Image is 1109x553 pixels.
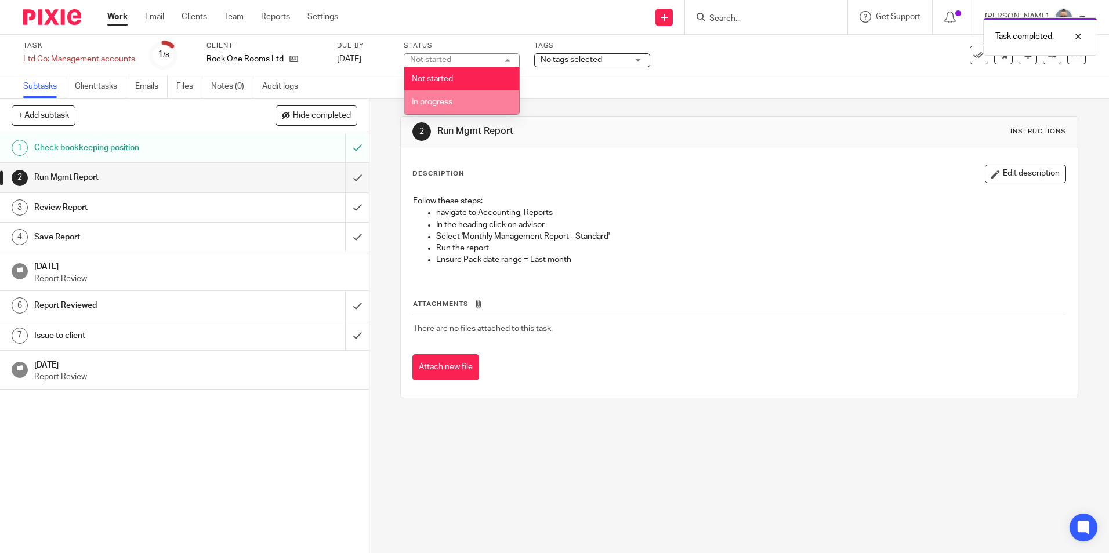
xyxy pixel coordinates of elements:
[34,273,358,285] p: Report Review
[135,75,168,98] a: Emails
[436,254,1065,265] p: Ensure Pack date range = Last month
[412,354,479,380] button: Attach new file
[413,195,1065,207] p: Follow these steps:
[12,140,28,156] div: 1
[534,41,650,50] label: Tags
[404,41,520,50] label: Status
[436,219,1065,231] p: In the heading click on advisor
[34,169,234,186] h1: Run Mgmt Report
[436,242,1065,254] p: Run the report
[337,41,389,50] label: Due by
[412,75,453,83] span: Not started
[261,11,290,23] a: Reports
[985,165,1066,183] button: Edit description
[293,111,351,121] span: Hide completed
[1054,8,1073,27] img: Website%20Headshot.png
[34,228,234,246] h1: Save Report
[34,327,234,344] h1: Issue to client
[34,139,234,157] h1: Check bookkeeping position
[413,325,553,333] span: There are no files attached to this task.
[1010,127,1066,136] div: Instructions
[437,125,764,137] h1: Run Mgmt Report
[34,297,234,314] h1: Report Reviewed
[176,75,202,98] a: Files
[412,169,464,179] p: Description
[206,53,284,65] p: Rock One Rooms Ltd
[12,229,28,245] div: 4
[211,75,253,98] a: Notes (0)
[413,301,469,307] span: Attachments
[412,98,452,106] span: In progress
[436,231,1065,242] p: Select 'Monthly Management Report - Standard'
[410,56,451,64] div: Not started
[107,11,128,23] a: Work
[23,9,81,25] img: Pixie
[436,207,1065,219] p: navigate to Accounting, Reports
[23,75,66,98] a: Subtasks
[75,75,126,98] a: Client tasks
[262,75,307,98] a: Audit logs
[337,55,361,63] span: [DATE]
[12,199,28,216] div: 3
[34,371,358,383] p: Report Review
[23,41,135,50] label: Task
[224,11,244,23] a: Team
[12,170,28,186] div: 2
[307,11,338,23] a: Settings
[541,56,602,64] span: No tags selected
[12,328,28,344] div: 7
[276,105,357,125] button: Hide completed
[12,297,28,314] div: 6
[34,258,358,272] h1: [DATE]
[206,41,322,50] label: Client
[412,122,431,141] div: 2
[34,356,358,371] h1: [DATE]
[158,48,169,61] div: 1
[163,52,169,59] small: /8
[182,11,207,23] a: Clients
[145,11,164,23] a: Email
[12,105,75,125] button: + Add subtask
[23,53,135,65] div: Ltd Co: Management accounts
[34,199,234,216] h1: Review Report
[995,31,1054,42] p: Task completed.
